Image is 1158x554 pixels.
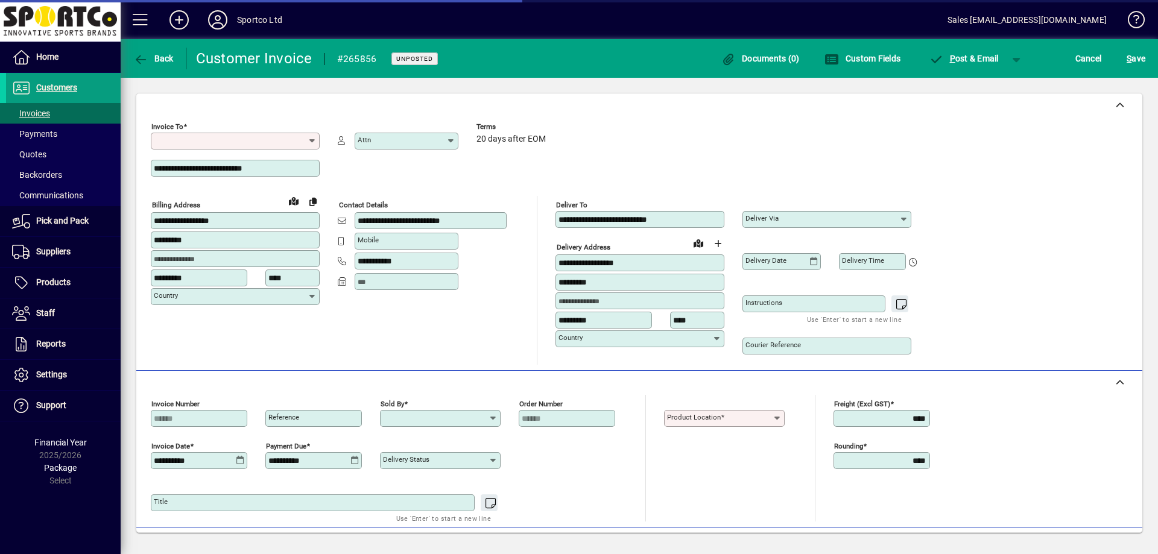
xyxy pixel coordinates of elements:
[745,341,801,349] mat-label: Courier Reference
[36,52,59,61] span: Home
[160,9,198,31] button: Add
[381,400,404,408] mat-label: Sold by
[6,237,121,267] a: Suppliers
[745,298,782,307] mat-label: Instructions
[929,54,999,63] span: ost & Email
[154,497,168,506] mat-label: Title
[266,442,306,450] mat-label: Payment due
[1124,48,1148,69] button: Save
[12,190,83,200] span: Communications
[6,144,121,165] a: Quotes
[36,308,55,318] span: Staff
[6,185,121,206] a: Communications
[36,216,89,225] span: Pick and Pack
[807,312,902,326] mat-hint: Use 'Enter' to start a new line
[36,370,67,379] span: Settings
[834,400,890,408] mat-label: Freight (excl GST)
[923,48,1005,69] button: Post & Email
[6,298,121,329] a: Staff
[1072,48,1105,69] button: Cancel
[519,400,563,408] mat-label: Order number
[558,333,583,342] mat-label: Country
[196,49,312,68] div: Customer Invoice
[667,413,721,421] mat-label: Product location
[12,150,46,159] span: Quotes
[337,49,377,69] div: #265856
[834,442,863,450] mat-label: Rounding
[6,268,121,298] a: Products
[824,54,900,63] span: Custom Fields
[358,136,371,144] mat-label: Attn
[36,83,77,92] span: Customers
[708,234,727,253] button: Choose address
[476,134,546,144] span: 20 days after EOM
[284,191,303,210] a: View on map
[948,10,1107,30] div: Sales [EMAIL_ADDRESS][DOMAIN_NAME]
[396,55,433,63] span: Unposted
[36,277,71,287] span: Products
[303,192,323,211] button: Copy to Delivery address
[6,329,121,359] a: Reports
[151,442,190,450] mat-label: Invoice date
[689,233,708,253] a: View on map
[1127,49,1145,68] span: ave
[718,48,803,69] button: Documents (0)
[121,48,187,69] app-page-header-button: Back
[556,201,587,209] mat-label: Deliver To
[396,511,491,525] mat-hint: Use 'Enter' to start a new line
[151,122,183,131] mat-label: Invoice To
[12,129,57,139] span: Payments
[6,165,121,185] a: Backorders
[237,10,282,30] div: Sportco Ltd
[6,391,121,421] a: Support
[383,455,429,464] mat-label: Delivery status
[151,400,200,408] mat-label: Invoice number
[358,236,379,244] mat-label: Mobile
[950,54,955,63] span: P
[154,291,178,300] mat-label: Country
[133,54,174,63] span: Back
[6,206,121,236] a: Pick and Pack
[36,247,71,256] span: Suppliers
[1127,54,1131,63] span: S
[6,103,121,124] a: Invoices
[12,109,50,118] span: Invoices
[198,9,237,31] button: Profile
[745,214,779,222] mat-label: Deliver via
[6,360,121,390] a: Settings
[745,256,786,265] mat-label: Delivery date
[130,48,177,69] button: Back
[36,400,66,410] span: Support
[842,256,884,265] mat-label: Delivery time
[12,170,62,180] span: Backorders
[1119,2,1143,42] a: Knowledge Base
[44,463,77,473] span: Package
[6,42,121,72] a: Home
[34,438,87,447] span: Financial Year
[821,48,903,69] button: Custom Fields
[476,123,549,131] span: Terms
[6,124,121,144] a: Payments
[1075,49,1102,68] span: Cancel
[268,413,299,421] mat-label: Reference
[721,54,800,63] span: Documents (0)
[36,339,66,348] span: Reports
